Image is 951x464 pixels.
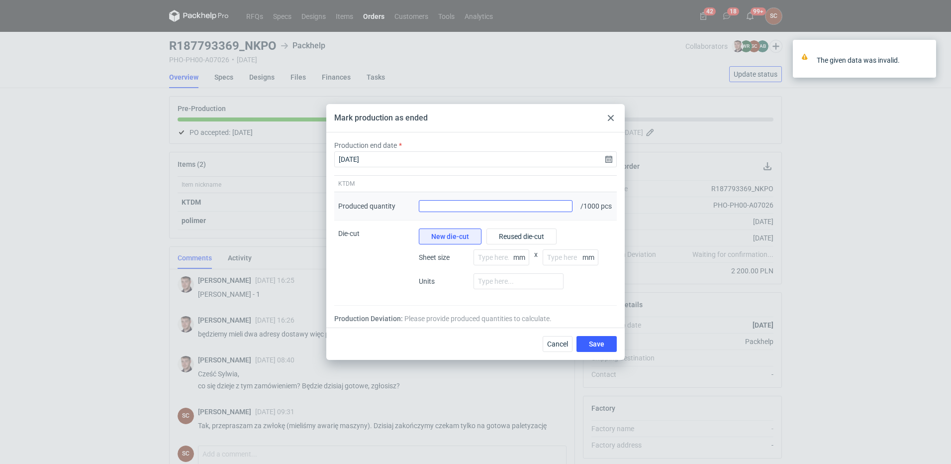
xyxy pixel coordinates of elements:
span: Sheet size [419,252,469,262]
button: Cancel [543,336,572,352]
button: Save [576,336,617,352]
div: Die-cut [334,221,415,306]
div: / 1000 pcs [576,192,617,221]
span: Units [419,276,469,286]
span: New die-cut [431,233,469,240]
input: Type here... [474,273,564,289]
span: Please provide produced quantities to calculate. [404,314,552,324]
button: Reused die-cut [486,229,557,244]
div: The given data was invalid. [817,55,921,65]
button: close [921,55,928,65]
button: New die-cut [419,229,481,244]
span: x [534,249,538,273]
span: Cancel [547,341,568,348]
label: Production end date [334,140,397,150]
input: Type here... [474,249,529,265]
span: KTDM [338,180,355,188]
input: Type here... [543,249,598,265]
div: Mark production as ended [334,113,428,123]
span: Reused die-cut [499,233,544,240]
p: mm [582,253,598,261]
div: Production Deviation: [334,314,617,324]
div: Produced quantity [338,201,395,211]
p: mm [513,253,529,261]
span: Save [589,341,604,348]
